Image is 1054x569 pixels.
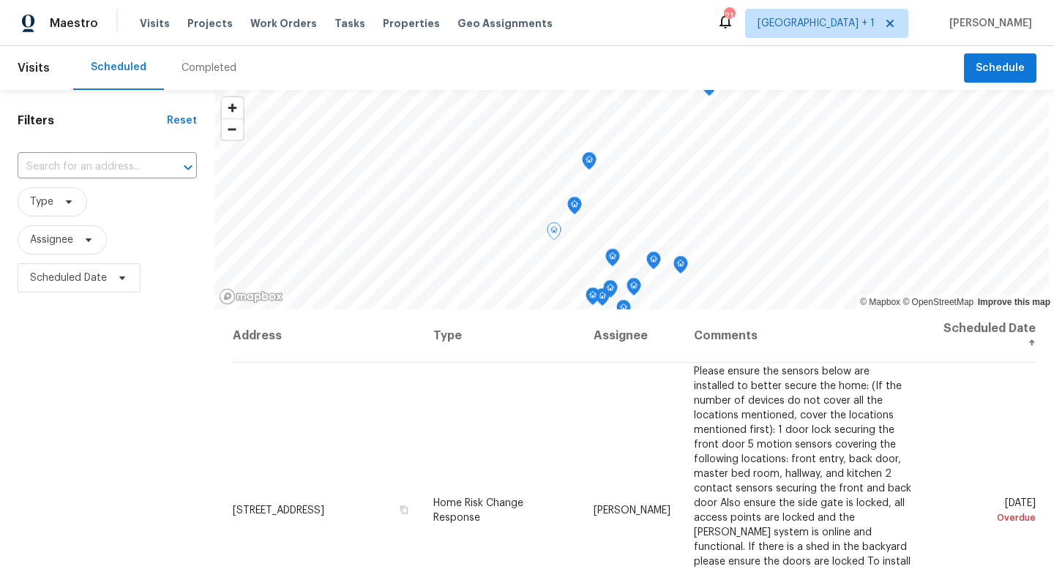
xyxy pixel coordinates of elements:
[976,59,1025,78] span: Schedule
[182,61,236,75] div: Completed
[935,510,1036,524] div: Overdue
[682,309,924,363] th: Comments
[30,233,73,247] span: Assignee
[30,195,53,209] span: Type
[91,60,146,75] div: Scheduled
[187,16,233,31] span: Projects
[457,16,553,31] span: Geo Assignments
[178,157,198,178] button: Open
[397,502,410,516] button: Copy Address
[935,497,1036,524] span: [DATE]
[30,271,107,285] span: Scheduled Date
[433,497,523,522] span: Home Risk Change Response
[567,197,582,219] div: Map marker
[232,309,422,363] th: Address
[140,16,170,31] span: Visits
[595,288,610,311] div: Map marker
[18,52,50,84] span: Visits
[673,256,688,279] div: Map marker
[582,152,597,175] div: Map marker
[594,505,670,515] span: [PERSON_NAME]
[616,300,631,323] div: Map marker
[758,16,875,31] span: [GEOGRAPHIC_DATA] + 1
[627,278,641,301] div: Map marker
[214,90,1049,309] canvas: Map
[233,505,324,515] span: [STREET_ADDRESS]
[50,16,98,31] span: Maestro
[646,252,661,274] div: Map marker
[943,16,1032,31] span: [PERSON_NAME]
[547,222,561,245] div: Map marker
[605,249,620,271] div: Map marker
[250,16,317,31] span: Work Orders
[860,297,900,307] a: Mapbox
[383,16,440,31] span: Properties
[219,288,283,305] a: Mapbox homepage
[222,118,243,140] button: Zoom out
[902,297,973,307] a: OpenStreetMap
[923,309,1036,363] th: Scheduled Date ↑
[222,97,243,118] button: Zoom in
[964,53,1036,83] button: Schedule
[167,113,197,128] div: Reset
[18,156,156,178] input: Search for an address...
[603,280,618,303] div: Map marker
[586,287,600,310] div: Map marker
[978,297,1050,307] a: Improve this map
[724,9,734,23] div: 21
[334,18,365,29] span: Tasks
[582,309,682,363] th: Assignee
[18,113,167,128] h1: Filters
[422,309,581,363] th: Type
